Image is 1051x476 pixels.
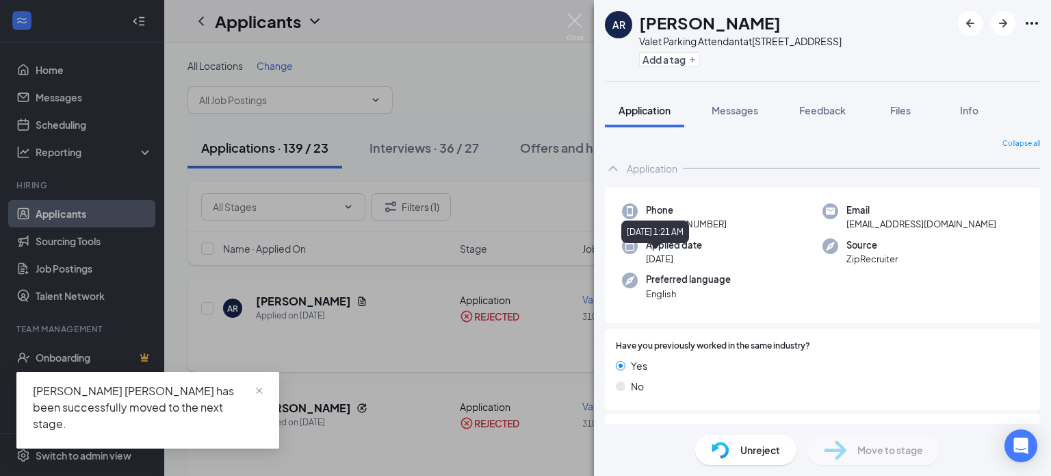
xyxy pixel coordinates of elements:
[631,379,644,394] span: No
[646,287,731,301] span: English
[712,104,758,116] span: Messages
[619,104,671,116] span: Application
[631,358,647,373] span: Yes
[639,11,781,34] h1: [PERSON_NAME]
[846,203,996,217] span: Email
[1024,15,1040,32] svg: Ellipses
[991,11,1015,36] button: ArrowRight
[646,252,702,266] span: [DATE]
[890,104,911,116] span: Files
[962,15,978,32] svg: ArrowLeftNew
[799,104,846,116] span: Feedback
[621,221,689,243] div: [DATE] 1:21 AM
[639,34,842,48] div: Valet Parking Attendant at [STREET_ADDRESS]
[1002,138,1040,149] span: Collapse all
[605,160,621,177] svg: ChevronUp
[255,386,264,396] span: close
[740,442,780,458] span: Unreject
[857,442,923,458] span: Move to stage
[639,52,700,66] button: PlusAdd a tag
[616,340,810,353] span: Have you previously worked in the same industry?
[846,252,898,266] span: ZipRecruiter
[958,11,983,36] button: ArrowLeftNew
[612,18,625,32] div: AR
[627,162,677,175] div: Application
[846,217,996,231] span: [EMAIL_ADDRESS][DOMAIN_NAME]
[646,217,727,231] span: [PHONE_NUMBER]
[995,15,1011,32] svg: ArrowRight
[646,273,731,286] span: Preferred language
[846,238,898,252] span: Source
[1004,429,1037,462] div: Open Intercom Messenger
[960,104,978,116] span: Info
[33,383,263,432] div: [PERSON_NAME] [PERSON_NAME] has been successfully moved to the next stage.
[646,203,727,217] span: Phone
[688,55,697,64] svg: Plus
